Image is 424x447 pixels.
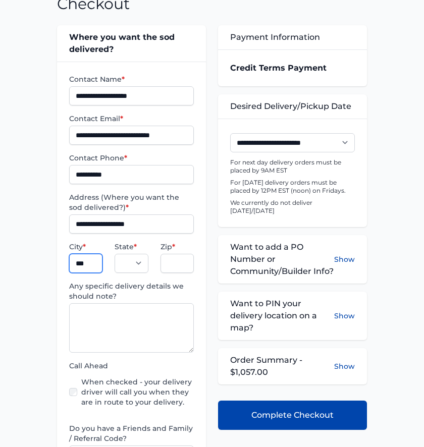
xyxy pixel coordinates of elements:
[230,199,355,215] p: We currently do not deliver [DATE]/[DATE]
[230,63,327,73] strong: Credit Terms Payment
[218,94,367,119] div: Desired Delivery/Pickup Date
[218,25,367,49] div: Payment Information
[230,179,355,195] p: For [DATE] delivery orders must be placed by 12PM EST (noon) on Fridays.
[230,241,334,277] span: Want to add a PO Number or Community/Builder Info?
[69,361,194,371] label: Call Ahead
[334,298,355,334] button: Show
[57,25,206,62] div: Where you want the sod delivered?
[69,423,194,443] label: Do you have a Friends and Family / Referral Code?
[161,242,194,252] label: Zip
[69,114,194,124] label: Contact Email
[230,298,334,334] span: Want to PIN your delivery location on a map?
[115,242,148,252] label: State
[230,354,334,378] span: Order Summary - $1,057.00
[230,158,355,175] p: For next day delivery orders must be placed by 9AM EST
[69,281,194,301] label: Any specific delivery details we should note?
[69,74,194,84] label: Contact Name
[69,242,102,252] label: City
[218,401,367,430] button: Complete Checkout
[251,409,334,421] span: Complete Checkout
[334,361,355,371] button: Show
[69,192,194,212] label: Address (Where you want the sod delivered?)
[334,241,355,277] button: Show
[81,377,194,407] label: When checked - your delivery driver will call you when they are in route to your delivery.
[69,153,194,163] label: Contact Phone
